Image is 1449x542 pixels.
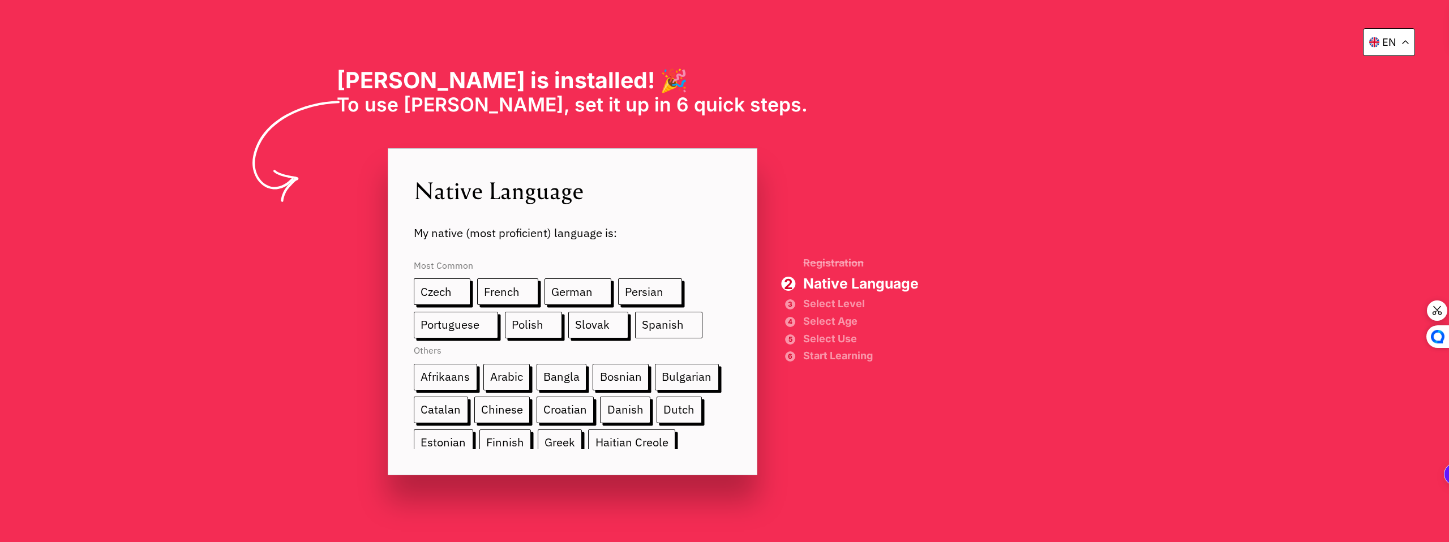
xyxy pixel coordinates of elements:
[537,397,594,423] span: Croatian
[414,312,498,338] span: Portuguese
[803,277,919,291] span: Native Language
[414,364,477,390] span: Afrikaans
[803,317,919,326] span: Select Age
[588,429,675,456] span: Haitian Creole
[1382,36,1396,48] p: en
[414,278,470,305] span: Czech
[803,258,919,268] span: Registration
[414,247,731,278] span: Most Common
[474,397,530,423] span: Chinese
[593,364,649,390] span: Bosnian
[479,429,531,456] span: Finnish
[414,429,473,456] span: Estonian
[803,299,919,308] span: Select Level
[414,338,731,364] span: Others
[505,312,562,338] span: Polish
[803,334,919,343] span: Select Use
[337,93,808,117] span: To use [PERSON_NAME], set it up in 6 quick steps.
[657,397,702,423] span: Dutch
[545,278,611,305] span: German
[414,174,731,207] span: Native Language
[337,67,808,93] h1: [PERSON_NAME] is installed! 🎉
[483,364,530,390] span: Arabic
[803,351,919,360] span: Start Learning
[568,312,628,338] span: Slovak
[600,397,650,423] span: Danish
[414,397,468,423] span: Catalan
[477,278,538,305] span: French
[537,364,587,390] span: Bangla
[635,312,702,338] span: Spanish
[655,364,719,390] span: Bulgarian
[414,207,731,240] span: My native (most proficient) language is:
[538,429,582,456] span: Greek
[618,278,682,305] span: Persian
